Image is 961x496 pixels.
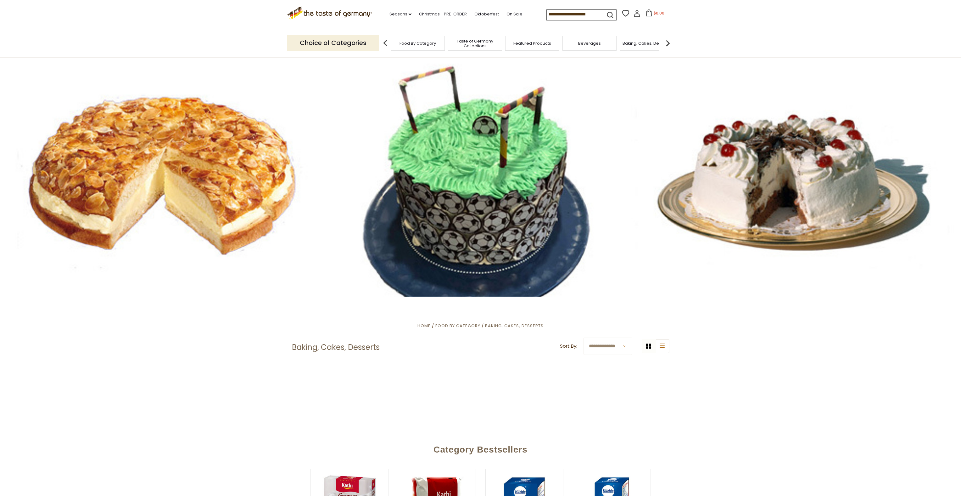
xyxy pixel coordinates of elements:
[623,41,671,46] a: Baking, Cakes, Desserts
[435,323,480,329] a: Food By Category
[287,35,379,51] p: Choice of Categories
[485,323,544,329] a: Baking, Cakes, Desserts
[642,9,668,19] button: $0.00
[379,37,392,49] img: previous arrow
[399,41,436,46] a: Food By Category
[450,39,500,48] a: Taste of Germany Collections
[419,11,467,18] a: Christmas - PRE-ORDER
[578,41,601,46] a: Beverages
[292,343,380,352] h1: Baking, Cakes, Desserts
[417,323,431,329] a: Home
[662,37,674,49] img: next arrow
[654,10,664,16] span: $0.00
[474,11,499,18] a: Oktoberfest
[389,11,411,18] a: Seasons
[506,11,522,18] a: On Sale
[262,435,699,461] div: Category Bestsellers
[513,41,551,46] a: Featured Products
[560,342,577,350] label: Sort By:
